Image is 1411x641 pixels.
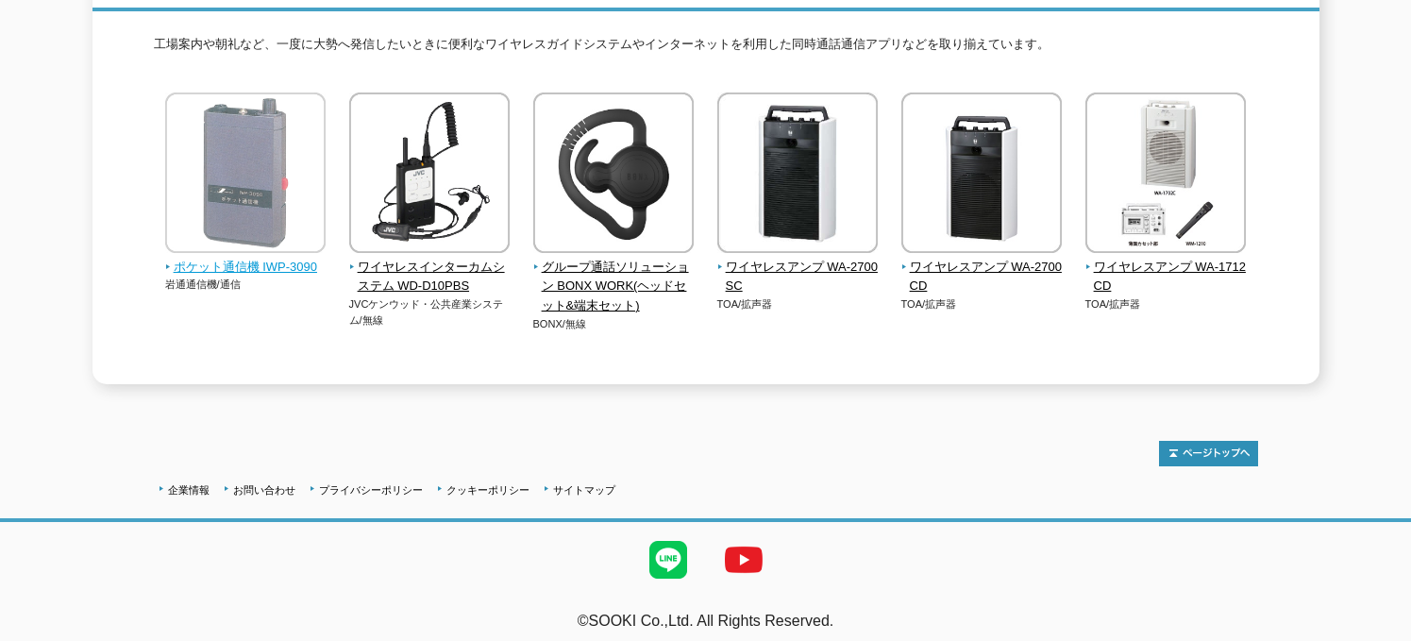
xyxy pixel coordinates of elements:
[717,296,879,312] p: TOA/拡声器
[717,258,879,297] span: ワイヤレスアンプ WA-2700SC
[717,240,879,296] a: ワイヤレスアンプ WA-2700SC
[165,258,327,278] span: ポケット通信機 IWP-3090
[1085,240,1247,296] a: ワイヤレスアンプ WA-1712CD
[154,35,1258,64] p: 工場案内や朝礼など、一度に大勢へ発信したいときに便利なワイヤレスガイドシステムやインターネットを利用した同時通話通信アプリなどを取り揃えています。
[349,296,511,328] p: JVCケンウッド・公共産業システム/無線
[553,484,615,496] a: サイトマップ
[706,522,781,598] img: YouTube
[1085,93,1246,258] img: ワイヤレスアンプ WA-1712CD
[168,484,210,496] a: 企業情報
[717,93,878,258] img: ワイヤレスアンプ WA-2700SC
[446,484,529,496] a: クッキーポリシー
[165,277,327,293] p: 岩通通信機/通信
[319,484,423,496] a: プライバシーポリシー
[901,296,1063,312] p: TOA/拡声器
[901,240,1063,296] a: ワイヤレスアンプ WA-2700CD
[630,522,706,598] img: LINE
[901,258,1063,297] span: ワイヤレスアンプ WA-2700CD
[533,316,695,332] p: BONX/無線
[165,240,327,278] a: ポケット通信機 IWP-3090
[349,93,510,258] img: ワイヤレスインターカムシステム WD-D10PBS
[233,484,295,496] a: お問い合わせ
[533,93,694,258] img: グループ通話ソリューション BONX WORK(ヘッドセット&端末セット)
[349,258,511,297] span: ワイヤレスインターカムシステム WD-D10PBS
[533,258,695,316] span: グループ通話ソリューション BONX WORK(ヘッドセット&端末セット)
[901,93,1062,258] img: ワイヤレスアンプ WA-2700CD
[1159,441,1258,466] img: トップページへ
[533,240,695,316] a: グループ通話ソリューション BONX WORK(ヘッドセット&端末セット)
[1085,258,1247,297] span: ワイヤレスアンプ WA-1712CD
[1085,296,1247,312] p: TOA/拡声器
[165,93,326,258] img: ポケット通信機 IWP-3090
[349,240,511,296] a: ワイヤレスインターカムシステム WD-D10PBS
